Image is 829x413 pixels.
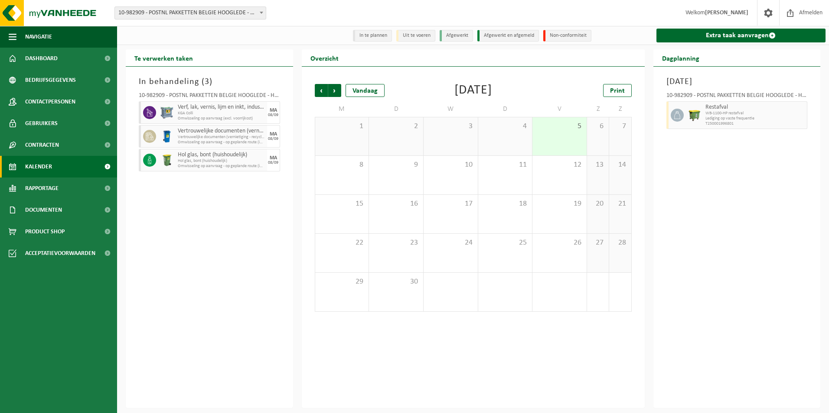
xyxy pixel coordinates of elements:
[320,277,365,287] span: 29
[478,101,533,117] td: D
[483,238,528,248] span: 25
[537,199,582,209] span: 19
[373,199,419,209] span: 16
[178,152,265,158] span: Hol glas, bont (huishoudelijk)
[428,122,473,131] span: 3
[614,238,627,248] span: 28
[25,48,58,69] span: Dashboard
[160,154,173,167] img: WB-0240-HPE-GN-50
[178,135,265,140] span: Vertrouwelijke documenten (vernietiging - recyclage)
[320,122,365,131] span: 1
[532,101,587,117] td: V
[705,111,805,116] span: WB-1100-HP restafval
[614,122,627,131] span: 7
[139,75,280,88] h3: In behandeling ( )
[178,158,265,164] span: Hol glas, bont (huishoudelijk)
[373,238,419,248] span: 23
[268,113,278,117] div: 08/09
[25,242,95,264] span: Acceptatievoorwaarden
[25,113,58,134] span: Gebruikers
[25,199,62,221] span: Documenten
[666,75,808,88] h3: [DATE]
[373,277,419,287] span: 30
[270,132,277,137] div: MA
[268,137,278,141] div: 08/09
[424,101,478,117] td: W
[315,101,369,117] td: M
[25,156,52,177] span: Kalender
[25,221,65,242] span: Product Shop
[591,238,604,248] span: 27
[428,238,473,248] span: 24
[302,49,347,66] h2: Overzicht
[139,93,280,101] div: 10-982909 - POSTNL PAKKETTEN BELGIE HOOGLEDE - HOOGLEDE
[178,140,265,145] span: Omwisseling op aanvraag - op geplande route (incl. verwerking)
[328,84,341,97] span: Volgende
[543,30,591,42] li: Non-conformiteit
[320,238,365,248] span: 22
[396,30,435,42] li: Uit te voeren
[126,49,202,66] h2: Te verwerken taken
[160,130,173,143] img: WB-0240-HPE-BE-09
[477,30,539,42] li: Afgewerkt en afgemeld
[25,26,52,48] span: Navigatie
[610,87,625,94] span: Print
[483,160,528,170] span: 11
[614,199,627,209] span: 21
[178,128,265,135] span: Vertrouwelijke documenten (vernietiging - recyclage)
[428,160,473,170] span: 10
[115,7,266,19] span: 10-982909 - POSTNL PAKKETTEN BELGIE HOOGLEDE - HOOGLEDE
[25,177,59,199] span: Rapportage
[178,164,265,169] span: Omwisseling op aanvraag - op geplande route (incl. verwerking)
[705,104,805,111] span: Restafval
[373,160,419,170] span: 9
[591,199,604,209] span: 20
[25,91,75,113] span: Contactpersonen
[688,109,701,122] img: WB-1100-HPE-GN-50
[25,134,59,156] span: Contracten
[320,199,365,209] span: 15
[268,161,278,165] div: 08/09
[205,77,209,86] span: 3
[483,122,528,131] span: 4
[705,10,748,16] strong: [PERSON_NAME]
[178,104,265,111] span: Verf, lak, vernis, lijm en inkt, industrieel in kleinverpakking
[178,116,265,121] span: Omwisseling op aanvraag (excl. voorrijkost)
[114,6,266,19] span: 10-982909 - POSTNL PAKKETTEN BELGIE HOOGLEDE - HOOGLEDE
[587,101,609,117] td: Z
[315,84,328,97] span: Vorige
[178,111,265,116] span: KGA Colli
[653,49,708,66] h2: Dagplanning
[537,160,582,170] span: 12
[346,84,385,97] div: Vandaag
[705,121,805,126] span: T250001996801
[705,116,805,121] span: Lediging op vaste frequentie
[609,101,631,117] td: Z
[454,84,492,97] div: [DATE]
[160,106,173,119] img: PB-AP-0800-MET-02-01
[373,122,419,131] span: 2
[537,238,582,248] span: 26
[483,199,528,209] span: 18
[603,84,632,97] a: Print
[369,101,424,117] td: D
[656,29,826,42] a: Extra taak aanvragen
[25,69,76,91] span: Bedrijfsgegevens
[537,122,582,131] span: 5
[270,108,277,113] div: MA
[320,160,365,170] span: 8
[591,160,604,170] span: 13
[270,155,277,161] div: MA
[353,30,392,42] li: In te plannen
[591,122,604,131] span: 6
[440,30,473,42] li: Afgewerkt
[614,160,627,170] span: 14
[428,199,473,209] span: 17
[666,93,808,101] div: 10-982909 - POSTNL PAKKETTEN BELGIE HOOGLEDE - HOOGLEDE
